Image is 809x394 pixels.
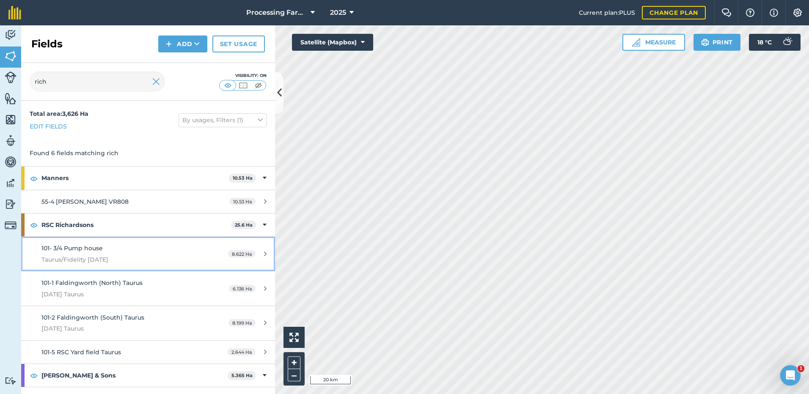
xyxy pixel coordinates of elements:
[642,6,706,19] a: Change plan
[288,356,300,369] button: +
[5,219,17,231] img: svg+xml;base64,PD94bWwgdmVyc2lvbj0iMS4wIiBlbmNvZGluZz0idXRmLTgiPz4KPCEtLSBHZW5lcmF0b3I6IEFkb2JlIE...
[5,113,17,126] img: svg+xml;base64,PHN2ZyB4bWxucz0iaHR0cDovL3d3dy53My5vcmcvMjAwMC9zdmciIHdpZHRoPSI1NiIgaGVpZ2h0PSI2MC...
[228,319,256,326] span: 8.199 Ha
[5,134,17,147] img: svg+xml;base64,PD94bWwgdmVyc2lvbj0iMS4wIiBlbmNvZGluZz0idXRmLTgiPz4KPCEtLSBHZW5lcmF0b3I6IEFkb2JlIE...
[41,167,229,189] strong: Manners
[179,113,267,127] button: By usages, Filters (1)
[693,34,741,51] button: Print
[21,190,275,213] a: 55-4 [PERSON_NAME] VR80810.53 Ha
[21,167,275,189] div: Manners10.53 Ha
[289,333,299,342] img: Four arrows, one pointing top left, one top right, one bottom right and the last bottom left
[21,213,275,236] div: RSC Richardsons25.6 Ha
[721,8,732,17] img: Two speech bubbles overlapping with the left bubble in the forefront
[5,198,17,211] img: svg+xml;base64,PD94bWwgdmVyc2lvbj0iMS4wIiBlbmNvZGluZz0idXRmLTgiPz4KPCEtLSBHZW5lcmF0b3I6IEFkb2JlIE...
[238,81,248,90] img: svg+xml;base64,PHN2ZyB4bWxucz0iaHR0cDovL3d3dy53My5vcmcvMjAwMC9zdmciIHdpZHRoPSI1MCIgaGVpZ2h0PSI0MC...
[632,38,640,47] img: Ruler icon
[229,285,256,292] span: 6.136 Ha
[780,365,801,386] iframe: Intercom live chat
[30,220,38,230] img: svg+xml;base64,PHN2ZyB4bWxucz0iaHR0cDovL3d3dy53My5vcmcvMjAwMC9zdmciIHdpZHRoPSIxOCIgaGVpZ2h0PSIyNC...
[41,348,121,356] span: 101-5 RSC Yard field Taurus
[798,365,804,372] span: 1
[330,8,346,18] span: 2025
[5,156,17,168] img: svg+xml;base64,PD94bWwgdmVyc2lvbj0iMS4wIiBlbmNvZGluZz0idXRmLTgiPz4KPCEtLSBHZW5lcmF0b3I6IEFkb2JlIE...
[21,271,275,306] a: 101-1 Faldingworth (North) Taurus[DATE] Taurus6.136 Ha
[158,36,207,52] button: Add
[233,175,253,181] strong: 10.53 Ha
[152,77,160,87] img: svg+xml;base64,PHN2ZyB4bWxucz0iaHR0cDovL3d3dy53My5vcmcvMjAwMC9zdmciIHdpZHRoPSIyMiIgaGVpZ2h0PSIzMC...
[253,81,264,90] img: svg+xml;base64,PHN2ZyB4bWxucz0iaHR0cDovL3d3dy53My5vcmcvMjAwMC9zdmciIHdpZHRoPSI1MCIgaGVpZ2h0PSI0MC...
[228,250,256,257] span: 8.622 Ha
[5,177,17,189] img: svg+xml;base64,PD94bWwgdmVyc2lvbj0iMS4wIiBlbmNvZGluZz0idXRmLTgiPz4KPCEtLSBHZW5lcmF0b3I6IEFkb2JlIE...
[166,39,172,49] img: svg+xml;base64,PHN2ZyB4bWxucz0iaHR0cDovL3d3dy53My5vcmcvMjAwMC9zdmciIHdpZHRoPSIxNCIgaGVpZ2h0PSIyNC...
[21,140,275,166] div: Found 6 fields matching rich
[8,6,21,19] img: fieldmargin Logo
[219,72,267,79] div: Visibility: On
[41,279,143,287] span: 101-1 Faldingworth (North) Taurus
[31,37,63,51] h2: Fields
[21,341,275,364] a: 101-5 RSC Yard field Taurus2.644 Ha
[792,8,803,17] img: A cog icon
[223,81,233,90] img: svg+xml;base64,PHN2ZyB4bWxucz0iaHR0cDovL3d3dy53My5vcmcvMjAwMC9zdmciIHdpZHRoPSI1MCIgaGVpZ2h0PSI0MC...
[41,198,129,205] span: 55-4 [PERSON_NAME] VR808
[21,364,275,387] div: [PERSON_NAME] & Sons5.365 Ha
[292,34,373,51] button: Satellite (Mapbox)
[30,71,165,92] input: Search
[30,173,38,183] img: svg+xml;base64,PHN2ZyB4bWxucz0iaHR0cDovL3d3dy53My5vcmcvMjAwMC9zdmciIHdpZHRoPSIxOCIgaGVpZ2h0PSIyNC...
[41,255,201,264] span: Taurus/Fidelity [DATE]
[5,29,17,41] img: svg+xml;base64,PD94bWwgdmVyc2lvbj0iMS4wIiBlbmNvZGluZz0idXRmLTgiPz4KPCEtLSBHZW5lcmF0b3I6IEFkb2JlIE...
[288,369,300,381] button: –
[5,92,17,105] img: svg+xml;base64,PHN2ZyB4bWxucz0iaHR0cDovL3d3dy53My5vcmcvMjAwMC9zdmciIHdpZHRoPSI1NiIgaGVpZ2h0PSI2MC...
[770,8,778,18] img: svg+xml;base64,PHN2ZyB4bWxucz0iaHR0cDovL3d3dy53My5vcmcvMjAwMC9zdmciIHdpZHRoPSIxNyIgaGVpZ2h0PSIxNy...
[757,34,772,51] span: 18 ° C
[5,50,17,63] img: svg+xml;base64,PHN2ZyB4bWxucz0iaHR0cDovL3d3dy53My5vcmcvMjAwMC9zdmciIHdpZHRoPSI1NiIgaGVpZ2h0PSI2MC...
[745,8,755,17] img: A question mark icon
[21,306,275,340] a: 101-2 Faldingworth (South) Taurus[DATE] Taurus8.199 Ha
[30,122,67,131] a: Edit fields
[41,213,231,236] strong: RSC Richardsons
[212,36,265,52] a: Set usage
[30,110,88,118] strong: Total area : 3,626 Ha
[779,34,795,51] img: svg+xml;base64,PD94bWwgdmVyc2lvbj0iMS4wIiBlbmNvZGluZz0idXRmLTgiPz4KPCEtLSBHZW5lcmF0b3I6IEFkb2JlIE...
[229,198,256,205] span: 10.53 Ha
[5,71,17,83] img: svg+xml;base64,PD94bWwgdmVyc2lvbj0iMS4wIiBlbmNvZGluZz0idXRmLTgiPz4KPCEtLSBHZW5lcmF0b3I6IEFkb2JlIE...
[235,222,253,228] strong: 25.6 Ha
[579,8,635,17] span: Current plan : PLUS
[41,364,228,387] strong: [PERSON_NAME] & Sons
[30,370,38,380] img: svg+xml;base64,PHN2ZyB4bWxucz0iaHR0cDovL3d3dy53My5vcmcvMjAwMC9zdmciIHdpZHRoPSIxOCIgaGVpZ2h0PSIyNC...
[41,244,103,252] span: 101- 3/4 Pump house
[21,237,275,271] a: 101- 3/4 Pump houseTaurus/Fidelity [DATE]8.622 Ha
[228,348,256,356] span: 2.644 Ha
[231,372,253,378] strong: 5.365 Ha
[246,8,307,18] span: Processing Farms
[701,37,709,47] img: svg+xml;base64,PHN2ZyB4bWxucz0iaHR0cDovL3d3dy53My5vcmcvMjAwMC9zdmciIHdpZHRoPSIxOSIgaGVpZ2h0PSIyNC...
[41,314,144,321] span: 101-2 Faldingworth (South) Taurus
[622,34,685,51] button: Measure
[41,290,201,299] span: [DATE] Taurus
[5,377,17,385] img: svg+xml;base64,PD94bWwgdmVyc2lvbj0iMS4wIiBlbmNvZGluZz0idXRmLTgiPz4KPCEtLSBHZW5lcmF0b3I6IEFkb2JlIE...
[749,34,801,51] button: 18 °C
[41,324,201,333] span: [DATE] Taurus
